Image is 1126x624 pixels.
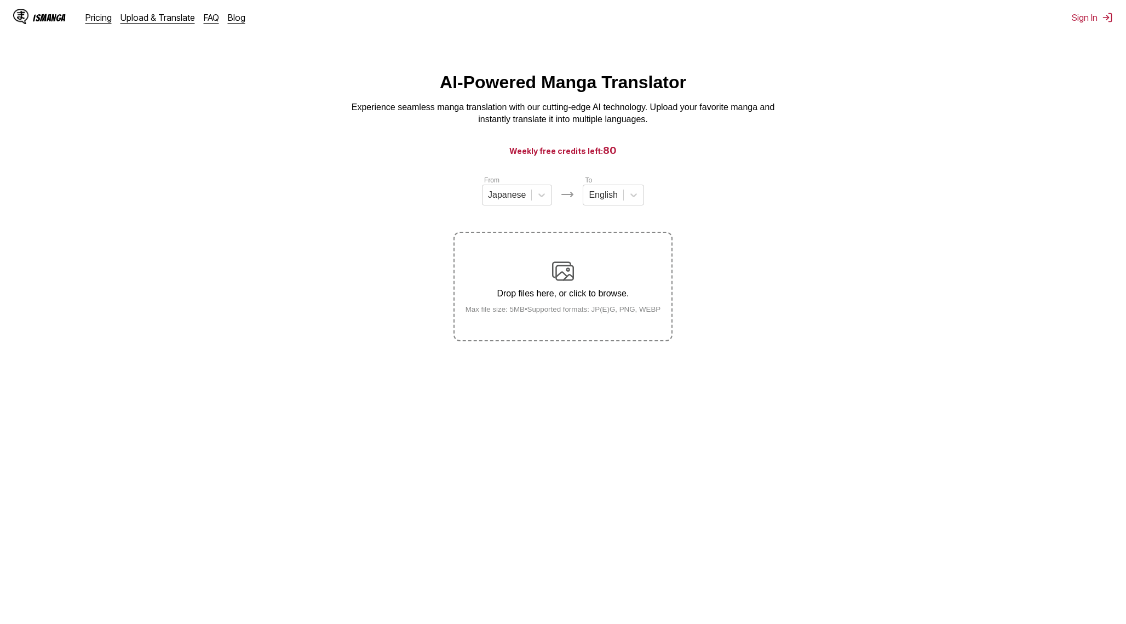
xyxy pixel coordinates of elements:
[457,305,670,313] small: Max file size: 5MB • Supported formats: JP(E)G, PNG, WEBP
[585,176,592,184] label: To
[440,72,686,93] h1: AI-Powered Manga Translator
[344,101,782,126] p: Experience seamless manga translation with our cutting-edge AI technology. Upload your favorite m...
[26,144,1100,157] h3: Weekly free credits left:
[603,145,617,156] span: 80
[120,12,195,23] a: Upload & Translate
[13,9,28,24] img: IsManga Logo
[204,12,219,23] a: FAQ
[85,12,112,23] a: Pricing
[561,188,574,201] img: Languages icon
[1072,12,1113,23] button: Sign In
[228,12,245,23] a: Blog
[33,13,66,23] div: IsManga
[1102,12,1113,23] img: Sign out
[457,289,670,299] p: Drop files here, or click to browse.
[484,176,499,184] label: From
[13,9,85,26] a: IsManga LogoIsManga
